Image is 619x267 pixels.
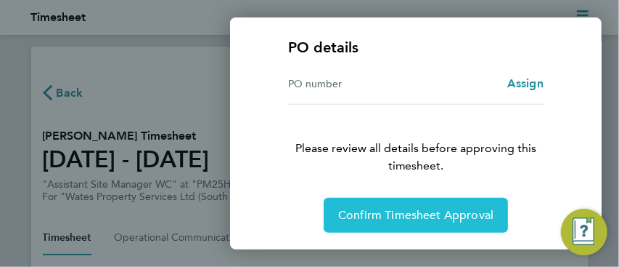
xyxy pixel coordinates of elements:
[561,209,607,255] button: Engage Resource Center
[507,75,544,92] a: Assign
[338,208,493,223] span: Confirm Timesheet Approval
[288,37,358,57] h4: PO details
[324,198,508,233] button: Confirm Timesheet Approval
[507,76,544,90] span: Assign
[271,105,561,175] p: Please review all details before approving this timesheet.
[288,75,416,92] div: PO number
